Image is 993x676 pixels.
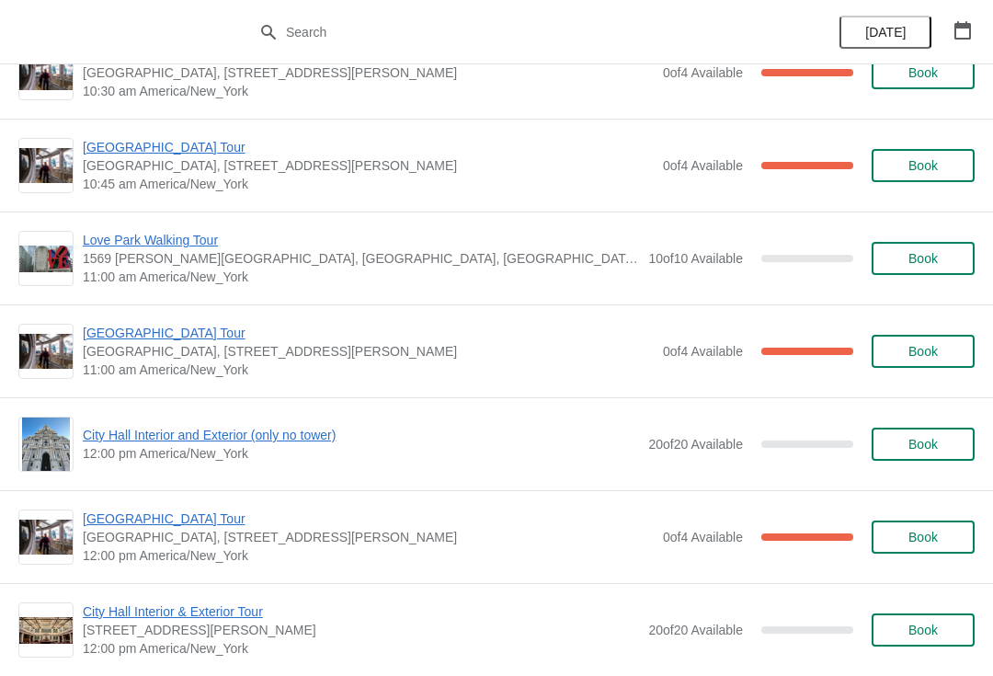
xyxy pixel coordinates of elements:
[83,528,654,546] span: [GEOGRAPHIC_DATA], [STREET_ADDRESS][PERSON_NAME]
[83,268,639,286] span: 11:00 am America/New_York
[83,426,639,444] span: City Hall Interior and Exterior (only no tower)
[648,251,743,266] span: 10 of 10 Available
[648,437,743,452] span: 20 of 20 Available
[872,242,975,275] button: Book
[83,63,654,82] span: [GEOGRAPHIC_DATA], [STREET_ADDRESS][PERSON_NAME]
[872,521,975,554] button: Book
[83,231,639,249] span: Love Park Walking Tour
[19,246,73,272] img: Love Park Walking Tour | 1569 John F Kennedy Boulevard, Philadelphia, PA, USA | 11:00 am America/...
[872,56,975,89] button: Book
[872,149,975,182] button: Book
[908,251,938,266] span: Book
[83,249,639,268] span: 1569 [PERSON_NAME][GEOGRAPHIC_DATA], [GEOGRAPHIC_DATA], [GEOGRAPHIC_DATA], [GEOGRAPHIC_DATA]
[83,621,639,639] span: [STREET_ADDRESS][PERSON_NAME]
[19,520,73,556] img: City Hall Tower Tour | City Hall Visitor Center, 1400 John F Kennedy Boulevard Suite 121, Philade...
[83,324,654,342] span: [GEOGRAPHIC_DATA] Tour
[83,138,654,156] span: [GEOGRAPHIC_DATA] Tour
[908,437,938,452] span: Book
[83,156,654,175] span: [GEOGRAPHIC_DATA], [STREET_ADDRESS][PERSON_NAME]
[872,613,975,647] button: Book
[663,158,743,173] span: 0 of 4 Available
[839,16,931,49] button: [DATE]
[663,530,743,544] span: 0 of 4 Available
[19,334,73,370] img: City Hall Tower Tour | City Hall Visitor Center, 1400 John F Kennedy Boulevard Suite 121, Philade...
[22,418,71,471] img: City Hall Interior and Exterior (only no tower) | | 12:00 pm America/New_York
[663,344,743,359] span: 0 of 4 Available
[83,342,654,361] span: [GEOGRAPHIC_DATA], [STREET_ADDRESS][PERSON_NAME]
[648,623,743,637] span: 20 of 20 Available
[83,444,639,463] span: 12:00 pm America/New_York
[908,158,938,173] span: Book
[83,82,654,100] span: 10:30 am America/New_York
[872,335,975,368] button: Book
[865,25,906,40] span: [DATE]
[908,65,938,80] span: Book
[285,16,745,49] input: Search
[83,361,654,379] span: 11:00 am America/New_York
[872,428,975,461] button: Book
[83,546,654,565] span: 12:00 pm America/New_York
[83,175,654,193] span: 10:45 am America/New_York
[83,602,639,621] span: City Hall Interior & Exterior Tour
[19,617,73,644] img: City Hall Interior & Exterior Tour | 1400 John F Kennedy Boulevard, Suite 121, Philadelphia, PA, ...
[908,530,938,544] span: Book
[663,65,743,80] span: 0 of 4 Available
[908,623,938,637] span: Book
[908,344,938,359] span: Book
[19,148,73,184] img: City Hall Tower Tour | City Hall Visitor Center, 1400 John F Kennedy Boulevard Suite 121, Philade...
[19,55,73,91] img: City Hall Tower Tour | City Hall Visitor Center, 1400 John F Kennedy Boulevard Suite 121, Philade...
[83,639,639,658] span: 12:00 pm America/New_York
[83,510,654,528] span: [GEOGRAPHIC_DATA] Tour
